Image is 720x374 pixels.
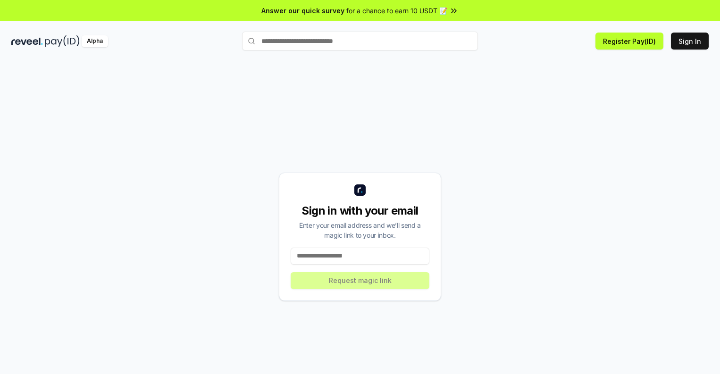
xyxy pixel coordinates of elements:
span: Answer our quick survey [261,6,344,16]
button: Sign In [671,33,709,50]
img: reveel_dark [11,35,43,47]
div: Alpha [82,35,108,47]
span: for a chance to earn 10 USDT 📝 [346,6,447,16]
button: Register Pay(ID) [595,33,663,50]
img: logo_small [354,184,366,196]
div: Enter your email address and we’ll send a magic link to your inbox. [291,220,429,240]
div: Sign in with your email [291,203,429,218]
img: pay_id [45,35,80,47]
